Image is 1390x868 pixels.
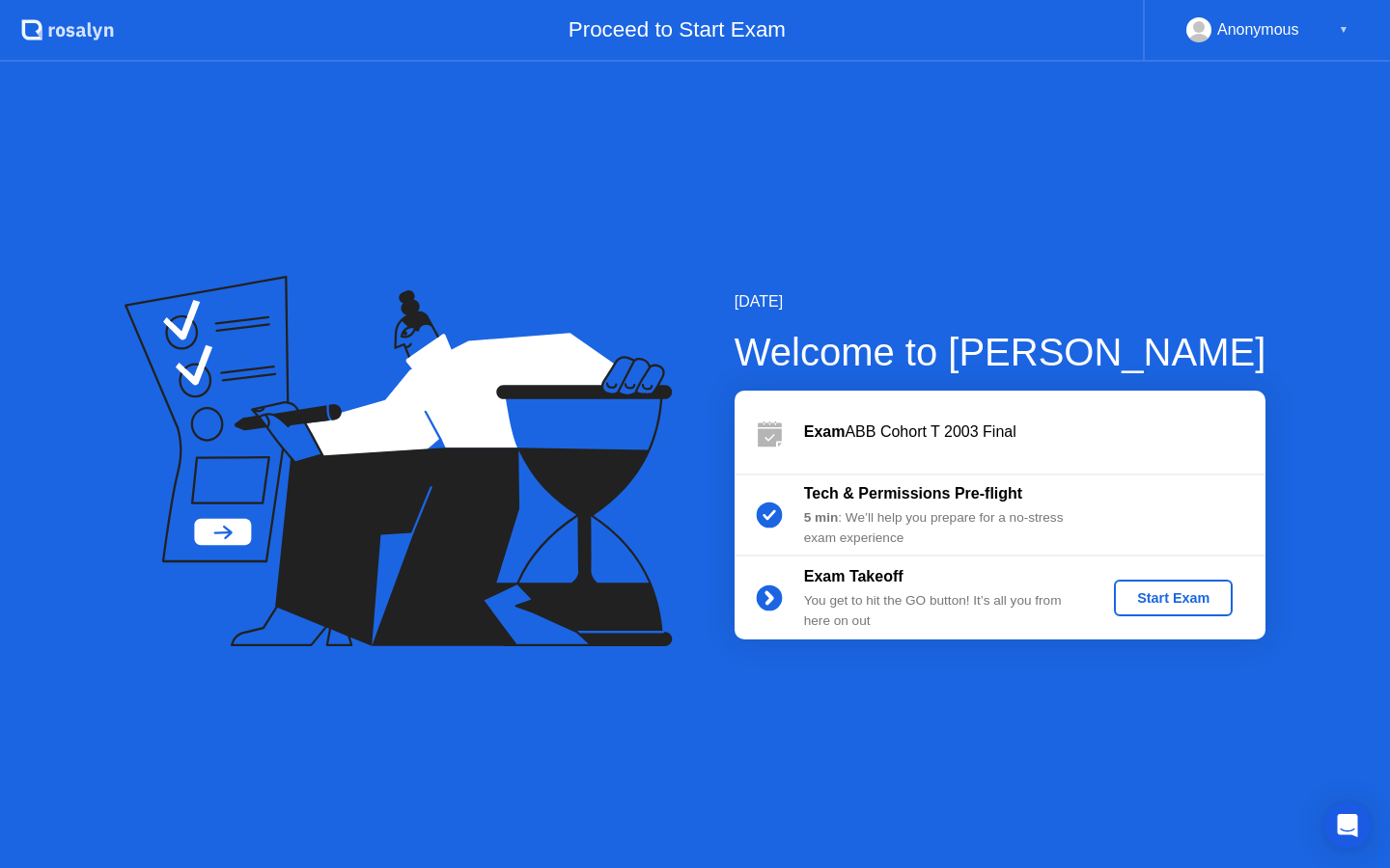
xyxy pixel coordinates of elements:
div: Open Intercom Messenger [1324,802,1371,849]
div: Anonymous [1217,17,1299,42]
b: Exam Takeoff [804,568,903,584]
div: [DATE] [735,290,1266,313]
b: Exam [804,423,846,440]
div: Start Exam [1122,590,1225,606]
b: 5 min [804,510,839,525]
div: ABB Cohort T 2003 Final [804,420,1265,444]
b: Tech & Permissions Pre-flight [804,485,1022,502]
div: ▼ [1339,17,1348,42]
button: Start Exam [1114,580,1233,616]
div: You get to hit the GO button! It’s all you from here on out [804,591,1082,631]
div: : We’ll help you prepare for a no-stress exam experience [804,508,1082,548]
div: Welcome to [PERSON_NAME] [735,323,1266,381]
